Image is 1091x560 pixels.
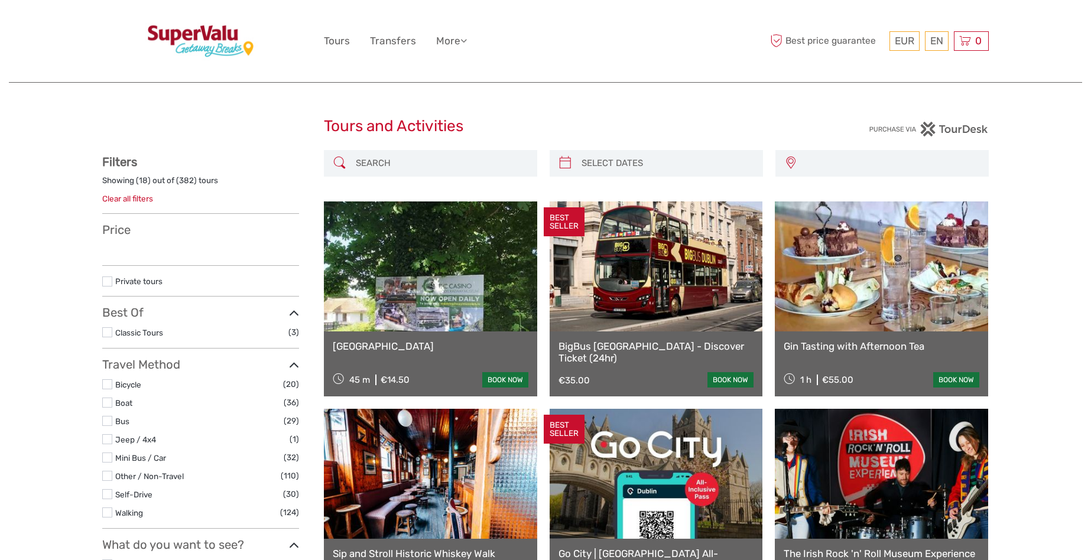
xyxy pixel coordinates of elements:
span: (124) [280,506,299,519]
a: Mini Bus / Car [115,453,166,463]
span: (20) [283,377,299,391]
div: €14.50 [381,375,410,385]
span: (3) [288,325,299,339]
span: (29) [284,414,299,428]
span: 45 m [349,375,370,385]
h3: Travel Method [102,357,299,372]
span: (36) [284,396,299,409]
a: Classic Tours [115,328,163,337]
a: book now [933,372,979,388]
label: 382 [179,175,194,186]
div: €55.00 [822,375,853,385]
a: Clear all filters [102,194,153,203]
div: BEST SELLER [544,415,585,444]
span: (1) [290,432,299,446]
h3: Price [102,223,299,237]
a: The Irish Rock 'n' Roll Museum Experience [784,548,979,559]
a: [GEOGRAPHIC_DATA] [333,340,528,352]
a: Other / Non-Travel [115,471,184,481]
img: 3600-e7bc17d6-e64c-40d4-9707-750177adace4_logo_big.jpg [141,9,261,73]
span: 0 [973,35,983,47]
a: More [436,32,467,50]
a: Bus [115,416,129,426]
a: Tours [324,32,350,50]
a: Jeep / 4x4 [115,435,156,444]
a: Private tours [115,276,163,286]
div: EN [925,31,949,51]
strong: Filters [102,155,137,169]
span: (32) [284,451,299,464]
h3: What do you want to see? [102,538,299,552]
span: (30) [283,487,299,501]
a: Walking [115,508,143,517]
a: book now [707,372,754,388]
div: €35.00 [559,375,590,386]
a: book now [482,372,528,388]
span: 1 h [800,375,811,385]
h1: Tours and Activities [324,117,767,136]
span: Best price guarantee [767,31,887,51]
label: 18 [139,175,148,186]
a: Transfers [370,32,416,50]
input: SEARCH [351,153,531,174]
div: BEST SELLER [544,207,585,237]
span: EUR [895,35,914,47]
span: (110) [281,469,299,483]
div: Showing ( ) out of ( ) tours [102,175,299,193]
a: Boat [115,398,132,408]
a: Self-Drive [115,490,152,499]
a: Bicycle [115,380,141,389]
h3: Best Of [102,305,299,320]
a: BigBus [GEOGRAPHIC_DATA] - Discover Ticket (24hr) [559,340,754,364]
a: Gin Tasting with Afternoon Tea [784,340,979,352]
img: PurchaseViaTourDesk.png [869,122,989,136]
input: SELECT DATES [577,153,757,174]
